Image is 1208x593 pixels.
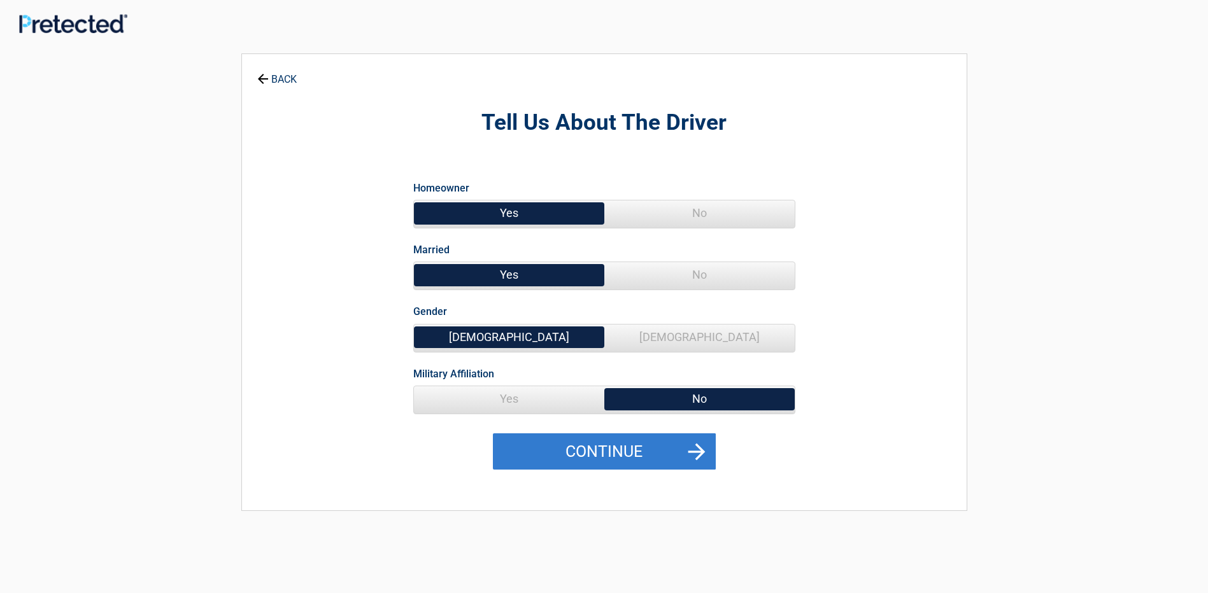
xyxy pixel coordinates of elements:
[413,303,447,320] label: Gender
[255,62,299,85] a: BACK
[604,200,795,226] span: No
[413,241,450,258] label: Married
[414,386,604,412] span: Yes
[604,262,795,288] span: No
[604,324,795,350] span: [DEMOGRAPHIC_DATA]
[414,200,604,226] span: Yes
[604,386,795,412] span: No
[413,365,494,382] label: Military Affiliation
[414,324,604,350] span: [DEMOGRAPHIC_DATA]
[19,14,127,34] img: Main Logo
[312,108,897,138] h2: Tell Us About The Driver
[414,262,604,288] span: Yes
[413,179,469,197] label: Homeowner
[493,433,716,470] button: Continue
